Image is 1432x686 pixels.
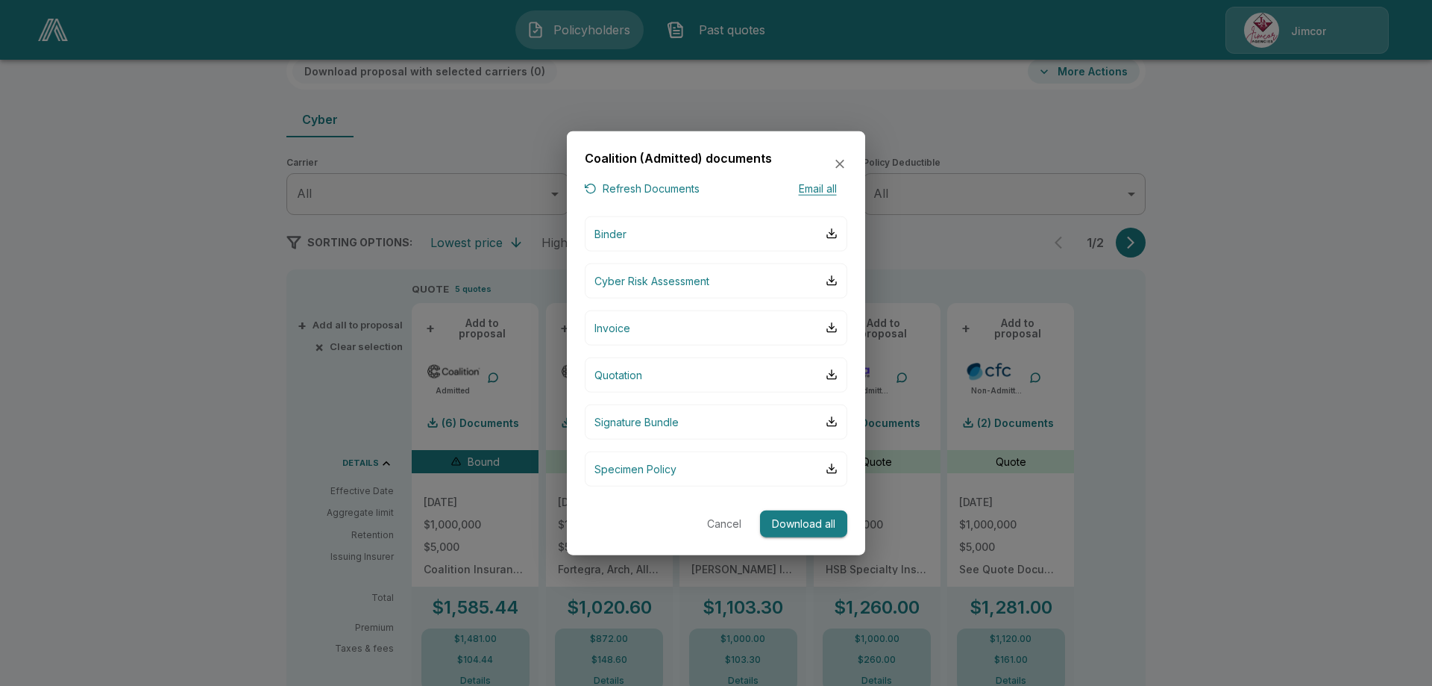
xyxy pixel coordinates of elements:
p: Quotation [594,367,642,382]
p: Signature Bundle [594,414,679,429]
button: Quotation [585,357,847,392]
button: Invoice [585,310,847,345]
button: Download all [760,510,847,537]
button: Signature Bundle [585,404,847,439]
button: Cancel [700,510,748,537]
button: Email all [788,180,847,199]
button: Binder [585,216,847,251]
button: Cyber Risk Assessment [585,263,847,298]
p: Binder [594,225,626,241]
button: Refresh Documents [585,180,700,199]
p: Cyber Risk Assessment [594,272,709,288]
p: Invoice [594,319,630,335]
button: Specimen Policy [585,451,847,486]
h6: Coalition (Admitted) documents [585,149,772,168]
p: Specimen Policy [594,461,676,476]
